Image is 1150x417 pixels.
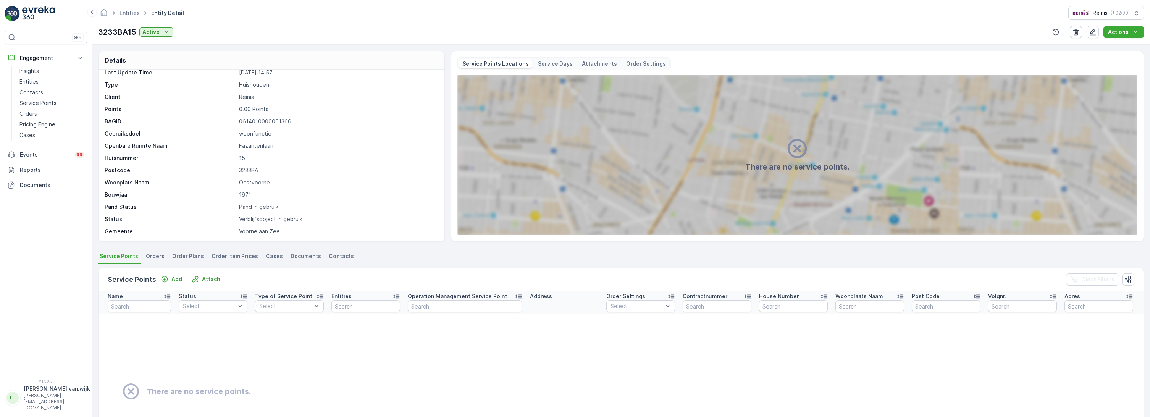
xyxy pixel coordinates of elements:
button: EE[PERSON_NAME].van.wijk[PERSON_NAME][EMAIL_ADDRESS][DOMAIN_NAME] [5,385,87,411]
button: Add [158,275,185,284]
p: [DATE] 14:57 [239,69,436,76]
p: Type [105,81,236,89]
p: Add [171,275,182,283]
p: Points [105,105,236,113]
a: Reports [5,162,87,178]
p: Pand in gebruik [239,203,436,211]
input: Search [683,300,751,312]
a: Documents [5,178,87,193]
p: House Number [759,293,799,300]
p: Insights [19,67,39,75]
p: Clear Filters [1081,276,1114,283]
p: 1971 [239,191,436,199]
img: logo_light-DOdMpM7g.png [22,6,55,21]
p: Active [142,28,160,36]
span: Orders [146,252,165,260]
a: Entities [16,76,87,87]
p: Operation Management Service Point [408,293,507,300]
p: Service Days [538,60,573,68]
p: Order Settings [626,60,666,68]
p: Select [259,302,312,310]
p: Gebruiksdoel [105,130,236,137]
img: logo [5,6,20,21]
a: Cases [16,130,87,141]
p: Woonplaats Naam [835,293,883,300]
p: Orders [19,110,37,118]
p: Reinis [239,93,436,101]
input: Search [988,300,1057,312]
span: Order Item Prices [212,252,258,260]
button: Engagement [5,50,87,66]
p: Pricing Engine [19,121,55,128]
p: Pand Status [105,203,236,211]
div: EE [6,392,19,404]
p: Huisnummer [105,154,236,162]
p: 99 [76,152,82,158]
p: Entities [331,293,352,300]
p: 0614010000001366 [239,118,436,125]
p: Voorne aan Zee [239,228,436,235]
p: Openbare Ruimte Naam [105,142,236,150]
p: 3233BA15 [98,26,136,38]
p: Documents [20,181,84,189]
span: Order Plans [172,252,204,260]
a: Contacts [16,87,87,98]
a: Entities [120,10,140,16]
span: Service Points [100,252,138,260]
p: BAGID [105,118,236,125]
p: Post Code [912,293,940,300]
p: Reports [20,166,84,174]
h2: There are no service points. [147,386,251,397]
p: Address [530,293,552,300]
button: Clear Filters [1066,273,1119,286]
p: Engagement [20,54,72,62]
p: Fazantenlaan [239,142,436,150]
button: Reinis(+02:00) [1068,6,1144,20]
h2: There are no service points. [745,161,850,173]
a: Service Points [16,98,87,108]
input: Search [759,300,828,312]
span: Documents [291,252,321,260]
input: Search [331,300,400,312]
button: Active [139,27,173,37]
p: Last Update Time [105,69,236,76]
button: Actions [1103,26,1144,38]
button: Attach [188,275,223,284]
p: Oostvoorne [239,179,436,186]
p: ( +02:00 ) [1111,10,1130,16]
p: Name [108,293,123,300]
p: Attachments [582,60,617,68]
a: Events99 [5,147,87,162]
p: Type of Service Point [255,293,312,300]
input: Search [835,300,904,312]
p: Cases [19,131,35,139]
p: Service Points [108,274,156,285]
p: Status [179,293,196,300]
p: Entities [19,78,39,86]
a: Orders [16,108,87,119]
p: Volgnr. [988,293,1006,300]
span: v 1.50.3 [5,379,87,383]
p: Select [183,302,236,310]
p: Bouwjaar [105,191,236,199]
span: Entity Detail [150,9,186,17]
a: Homepage [100,11,108,18]
p: Events [20,151,70,158]
p: Details [105,56,126,65]
a: Pricing Engine [16,119,87,130]
p: Service Points Locations [462,60,529,68]
p: Select [611,302,663,310]
p: ⌘B [74,34,82,40]
p: Service Points [19,99,57,107]
p: Status [105,215,236,223]
span: Contacts [329,252,354,260]
p: Postcode [105,166,236,174]
p: Contacts [19,89,43,96]
p: Reinis [1093,9,1108,17]
p: Verblijfsobject in gebruik [239,215,436,223]
p: Order Settings [606,293,645,300]
a: Insights [16,66,87,76]
p: Woonplats Naam [105,179,236,186]
p: Actions [1108,28,1129,36]
img: Reinis-Logo-Vrijstaand_Tekengebied-1-copy2_aBO4n7j.png [1072,9,1090,17]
